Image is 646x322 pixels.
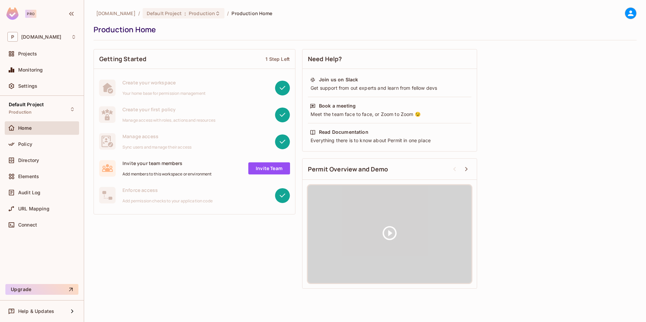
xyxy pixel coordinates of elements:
span: Getting Started [99,55,146,63]
div: Read Documentation [319,129,368,135]
span: URL Mapping [18,206,49,211]
img: SReyMgAAAABJRU5ErkJggg== [6,7,19,20]
span: Connect [18,222,37,228]
li: / [138,10,140,16]
span: Add permission checks to your application code [122,198,213,204]
span: : [184,11,186,16]
div: Join us on Slack [319,76,358,83]
div: Production Home [94,25,633,35]
span: Help & Updates [18,309,54,314]
span: Sync users and manage their access [122,145,191,150]
span: the active workspace [96,10,136,16]
span: Need Help? [308,55,342,63]
div: 1 Step Left [265,56,290,62]
span: Settings [18,83,37,89]
span: Enforce access [122,187,213,193]
span: Policy [18,142,32,147]
span: Elements [18,174,39,179]
span: Your home base for permission management [122,91,206,96]
li: / [227,10,229,16]
span: Manage access with roles, actions and resources [122,118,215,123]
span: Permit Overview and Demo [308,165,388,173]
span: Default Project [147,10,182,16]
span: Production Home [231,10,272,16]
div: Pro [25,10,36,18]
span: Monitoring [18,67,43,73]
span: Create your first policy [122,106,215,113]
span: Workspace: permit.io [21,34,61,40]
a: Invite Team [248,162,290,174]
span: Default Project [9,102,44,107]
span: Directory [18,158,39,163]
div: Book a meeting [319,103,356,109]
span: Invite your team members [122,160,212,166]
span: Audit Log [18,190,40,195]
div: Meet the team face to face, or Zoom to Zoom 😉 [310,111,469,118]
span: Add members to this workspace or environment [122,171,212,177]
span: P [7,32,18,42]
div: Everything there is to know about Permit in one place [310,137,469,144]
span: Production [189,10,215,16]
div: Get support from out experts and learn from fellow devs [310,85,469,91]
span: Projects [18,51,37,56]
span: Create your workspace [122,79,206,86]
span: Manage access [122,133,191,139]
span: Home [18,125,32,131]
span: Production [9,110,32,115]
button: Upgrade [5,284,78,295]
